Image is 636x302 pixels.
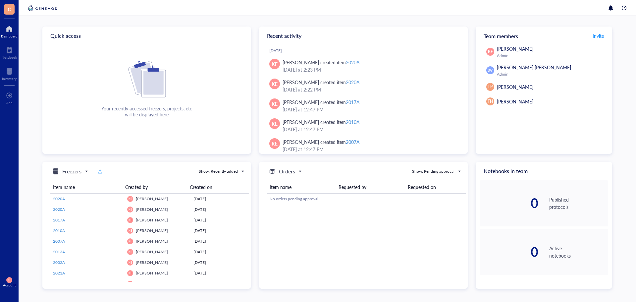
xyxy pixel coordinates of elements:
[2,55,17,59] div: Notebook
[199,168,238,174] div: Show: Recently added
[264,76,462,96] a: KE[PERSON_NAME] created item2020A[DATE] at 2:22 PM
[264,136,462,155] a: KE[PERSON_NAME] created item2007A[DATE] at 12:47 PM
[259,27,468,45] div: Recent activity
[136,249,168,255] span: [PERSON_NAME]
[592,30,604,41] button: Invite
[129,261,132,264] span: KE
[283,106,457,113] div: [DATE] at 12:47 PM
[193,281,246,287] div: [DATE]
[476,162,612,180] div: Notebooks in team
[53,238,122,244] a: 2007A
[136,238,168,244] span: [PERSON_NAME]
[136,228,168,233] span: [PERSON_NAME]
[101,105,192,117] div: Your recently accessed freezers, projects, etc will be displayed here
[42,27,251,45] div: Quick access
[269,48,462,53] div: [DATE]
[8,278,11,282] span: KE
[193,228,246,234] div: [DATE]
[480,197,539,210] div: 0
[62,167,81,175] h5: Freezers
[129,272,132,275] span: KE
[123,181,187,193] th: Created by
[279,167,295,175] h5: Orders
[264,116,462,136] a: KE[PERSON_NAME] created item2010A[DATE] at 12:47 PM
[593,32,604,39] span: Invite
[270,196,463,202] div: No orders pending approval
[497,45,533,52] span: [PERSON_NAME]
[267,181,336,193] th: Item name
[272,100,278,107] span: KE
[488,68,493,73] span: LW
[136,260,168,265] span: [PERSON_NAME]
[53,228,122,234] a: 2010A
[2,45,17,59] a: Notebook
[193,217,246,223] div: [DATE]
[193,260,246,266] div: [DATE]
[549,196,608,211] div: Published protocols
[346,79,359,86] div: 2020A
[2,66,17,81] a: Inventory
[8,5,11,13] span: C
[3,283,16,287] div: Account
[128,61,166,97] img: Cf+DiIyRRx+BTSbnYhsZzE9to3+AfuhVxcka4spAAAAAElFTkSuQmCC
[129,218,132,222] span: KE
[488,98,493,104] span: TH
[1,34,18,38] div: Dashboard
[53,249,122,255] a: 2013A
[497,98,533,105] span: [PERSON_NAME]
[193,207,246,212] div: [DATE]
[480,245,539,259] div: 0
[346,139,359,145] div: 2007A
[193,196,246,202] div: [DATE]
[136,196,168,202] span: [PERSON_NAME]
[187,181,244,193] th: Created on
[53,196,122,202] a: 2020A
[129,229,132,232] span: KE
[53,207,65,212] span: 2020A
[53,281,65,286] span: 2017A
[53,270,122,276] a: 2021A
[26,4,59,12] img: genemod-logo
[129,197,132,201] span: KE
[6,101,13,105] div: Add
[549,245,608,259] div: Active notebooks
[346,119,359,125] div: 2010A
[136,207,168,212] span: [PERSON_NAME]
[1,24,18,38] a: Dashboard
[53,228,65,233] span: 2010A
[53,260,122,266] a: 2002A
[488,49,493,55] span: KE
[412,168,454,174] div: Show: Pending approval
[53,217,65,223] span: 2017A
[272,60,278,68] span: KE
[283,98,359,106] div: [PERSON_NAME] created item
[272,120,278,127] span: KE
[346,99,359,105] div: 2017A
[272,80,278,88] span: KE
[129,250,132,254] span: KE
[497,64,571,71] span: [PERSON_NAME] [PERSON_NAME]
[283,138,359,146] div: [PERSON_NAME] created item
[283,126,457,133] div: [DATE] at 12:47 PM
[2,77,17,81] div: Inventory
[476,27,612,45] div: Team members
[129,240,132,243] span: KE
[283,66,457,73] div: [DATE] at 2:23 PM
[50,181,123,193] th: Item name
[53,249,65,255] span: 2013A
[53,260,65,265] span: 2002A
[193,238,246,244] div: [DATE]
[53,281,122,287] a: 2017A
[283,59,359,66] div: [PERSON_NAME] created item
[497,53,606,58] div: Admin
[129,282,132,285] span: KE
[497,84,533,90] span: [PERSON_NAME]
[53,270,65,276] span: 2021A
[53,217,122,223] a: 2017A
[53,196,65,202] span: 2020A
[136,217,168,223] span: [PERSON_NAME]
[283,86,457,93] div: [DATE] at 2:22 PM
[405,181,466,193] th: Requested on
[136,270,168,276] span: [PERSON_NAME]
